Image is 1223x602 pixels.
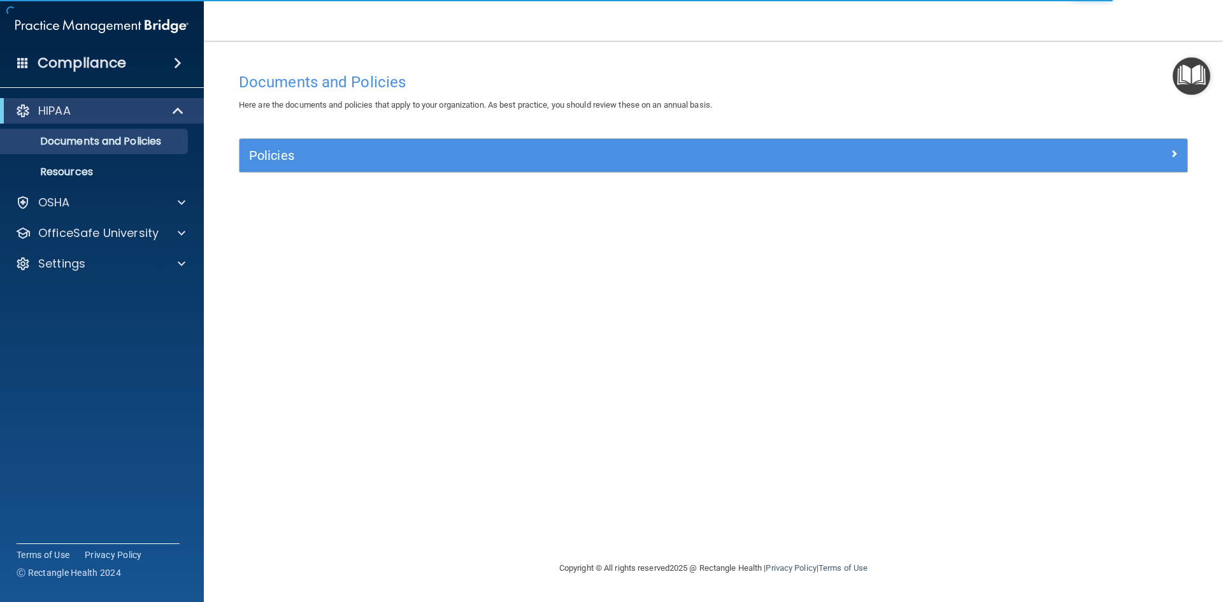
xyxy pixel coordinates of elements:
[15,256,185,271] a: Settings
[38,226,159,241] p: OfficeSafe University
[15,226,185,241] a: OfficeSafe University
[1173,57,1210,95] button: Open Resource Center
[1003,512,1208,563] iframe: Drift Widget Chat Controller
[15,13,189,39] img: PMB logo
[17,548,69,561] a: Terms of Use
[481,548,946,589] div: Copyright © All rights reserved 2025 @ Rectangle Health | |
[38,103,71,118] p: HIPAA
[85,548,142,561] a: Privacy Policy
[8,166,182,178] p: Resources
[15,103,185,118] a: HIPAA
[38,195,70,210] p: OSHA
[766,563,816,573] a: Privacy Policy
[249,148,941,162] h5: Policies
[8,135,182,148] p: Documents and Policies
[239,100,712,110] span: Here are the documents and policies that apply to your organization. As best practice, you should...
[38,256,85,271] p: Settings
[17,566,121,579] span: Ⓒ Rectangle Health 2024
[15,195,185,210] a: OSHA
[819,563,868,573] a: Terms of Use
[239,74,1188,90] h4: Documents and Policies
[38,54,126,72] h4: Compliance
[249,145,1178,166] a: Policies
